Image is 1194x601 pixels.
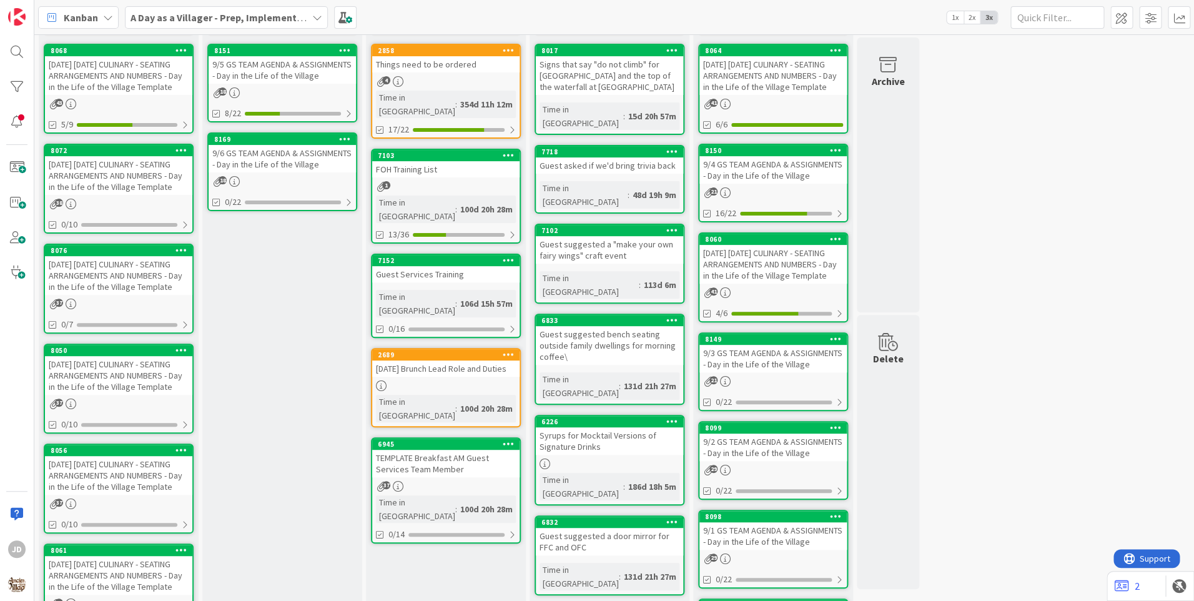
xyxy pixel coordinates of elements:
span: 0/16 [388,322,405,335]
div: [DATE] Brunch Lead Role and Duties [372,360,520,377]
span: 0/10 [61,518,77,531]
div: 6226Syrups for Mocktail Versions of Signature Drinks [536,416,683,455]
a: 8072[DATE] [DATE] CULINARY - SEATING ARRANGEMENTS AND NUMBERS - Day in the Life of the Village Te... [44,144,194,234]
a: 7152Guest Services TrainingTime in [GEOGRAPHIC_DATA]:106d 15h 57m0/16 [371,254,521,338]
a: 8056[DATE] [DATE] CULINARY - SEATING ARRANGEMENTS AND NUMBERS - Day in the Life of the Village Te... [44,444,194,534]
div: 8017 [536,45,683,56]
div: 8056 [45,445,192,456]
span: 8/22 [225,107,241,120]
div: 8076 [51,246,192,255]
div: 80989/1 GS TEAM AGENDA & ASSIGNMENTS - Day in the Life of the Village [699,511,847,550]
div: 15d 20h 57m [625,109,679,123]
div: 7718 [536,146,683,157]
div: 7102 [541,226,683,235]
span: 0/22 [716,484,732,497]
span: : [619,379,621,393]
div: 81499/3 GS TEAM AGENDA & ASSIGNMENTS - Day in the Life of the Village [699,334,847,372]
span: 21 [709,187,718,196]
span: : [455,97,457,111]
div: FOH Training List [372,161,520,177]
div: 8068 [51,46,192,55]
div: 8169 [214,135,356,144]
div: 2858 [378,46,520,55]
div: 8076[DATE] [DATE] CULINARY - SEATING ARRANGEMENTS AND NUMBERS - Day in the Life of the Village Te... [45,245,192,295]
a: 7102Guest suggested a "make your own fairy wings" craft eventTime in [GEOGRAPHIC_DATA]:113d 6m [535,224,684,304]
span: 1 [382,181,390,189]
div: 8149 [699,334,847,345]
div: TEMPLATE Breakfast AM Guest Services Team Member [372,450,520,477]
a: 7103FOH Training ListTime in [GEOGRAPHIC_DATA]:100d 20h 28m13/36 [371,149,521,244]
div: 7102 [536,225,683,236]
div: Time in [GEOGRAPHIC_DATA] [376,91,455,118]
div: Guest suggested a door mirror for FFC and OFC [536,528,683,555]
span: : [455,297,457,310]
span: 37 [55,299,63,307]
img: avatar [8,575,26,593]
div: 8169 [209,134,356,145]
a: 6226Syrups for Mocktail Versions of Signature DrinksTime in [GEOGRAPHIC_DATA]:186d 18h 5m [535,415,684,505]
div: 81519/5 GS TEAM AGENDA & ASSIGNMENTS - Day in the Life of the Village [209,45,356,84]
img: Visit kanbanzone.com [8,8,26,26]
span: 29 [709,465,718,473]
span: : [455,502,457,516]
div: 2858Things need to be ordered [372,45,520,72]
div: 8050 [45,345,192,356]
span: 0/10 [61,418,77,431]
span: 18 [219,176,227,184]
div: 113d 6m [641,278,679,292]
span: 43 [55,99,63,107]
span: : [619,570,621,584]
span: : [639,278,641,292]
div: 100d 20h 28m [457,402,516,415]
div: [DATE] [DATE] CULINARY - SEATING ARRANGEMENTS AND NUMBERS - Day in the Life of the Village Template [45,356,192,395]
div: 8061 [51,546,192,555]
div: 8050[DATE] [DATE] CULINARY - SEATING ARRANGEMENTS AND NUMBERS - Day in the Life of the Village Te... [45,345,192,395]
div: Time in [GEOGRAPHIC_DATA] [376,290,455,317]
div: [DATE] [DATE] CULINARY - SEATING ARRANGEMENTS AND NUMBERS - Day in the Life of the Village Template [699,56,847,95]
div: 8098 [705,512,847,521]
div: 354d 11h 12m [457,97,516,111]
div: Guest Services Training [372,266,520,282]
div: 2689 [378,350,520,359]
span: 4 [382,76,390,84]
div: 6832Guest suggested a door mirror for FFC and OFC [536,517,683,555]
b: A Day as a Villager - Prep, Implement and Execute [131,11,353,24]
span: 29 [709,554,718,562]
div: 8056[DATE] [DATE] CULINARY - SEATING ARRANGEMENTS AND NUMBERS - Day in the Life of the Village Te... [45,445,192,495]
div: 9/2 GS TEAM AGENDA & ASSIGNMENTS - Day in the Life of the Village [699,434,847,461]
div: 6832 [541,518,683,527]
span: 41 [709,287,718,296]
div: 9/6 GS TEAM AGENDA & ASSIGNMENTS - Day in the Life of the Village [209,145,356,172]
div: Time in [GEOGRAPHIC_DATA] [540,563,619,590]
div: 8060 [705,235,847,244]
div: 8150 [705,146,847,155]
input: Quick Filter... [1010,6,1104,29]
div: 7152 [378,256,520,265]
div: 6226 [541,417,683,426]
div: 100d 20h 28m [457,202,516,216]
span: 1x [947,11,964,24]
div: Time in [GEOGRAPHIC_DATA] [540,271,639,299]
div: 8072 [45,145,192,156]
div: [DATE] [DATE] CULINARY - SEATING ARRANGEMENTS AND NUMBERS - Day in the Life of the Village Template [45,156,192,195]
span: 4/6 [716,307,728,320]
a: 8060[DATE] [DATE] CULINARY - SEATING ARRANGEMENTS AND NUMBERS - Day in the Life of the Village Te... [698,232,848,322]
div: 8149 [705,335,847,344]
div: 9/5 GS TEAM AGENDA & ASSIGNMENTS - Day in the Life of the Village [209,56,356,84]
span: 0/22 [225,196,241,209]
a: 8050[DATE] [DATE] CULINARY - SEATING ARRANGEMENTS AND NUMBERS - Day in the Life of the Village Te... [44,344,194,434]
div: 8056 [51,446,192,455]
div: 8061 [45,545,192,556]
span: Kanban [64,10,98,25]
div: 8064[DATE] [DATE] CULINARY - SEATING ARRANGEMENTS AND NUMBERS - Day in the Life of the Village Te... [699,45,847,95]
span: 0/7 [61,318,73,331]
a: 2858Things need to be orderedTime in [GEOGRAPHIC_DATA]:354d 11h 12m17/22 [371,44,521,139]
a: 80989/1 GS TEAM AGENDA & ASSIGNMENTS - Day in the Life of the Village0/22 [698,510,848,589]
div: [DATE] [DATE] CULINARY - SEATING ARRANGEMENTS AND NUMBERS - Day in the Life of the Village Template [45,256,192,295]
span: 16/22 [716,207,736,220]
div: 8017Signs that say "do not climb" for [GEOGRAPHIC_DATA] and the top of the waterfall at [GEOGRAPH... [536,45,683,95]
span: : [455,202,457,216]
div: 6945TEMPLATE Breakfast AM Guest Services Team Member [372,439,520,477]
div: 9/1 GS TEAM AGENDA & ASSIGNMENTS - Day in the Life of the Village [699,522,847,550]
div: 7152 [372,255,520,266]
